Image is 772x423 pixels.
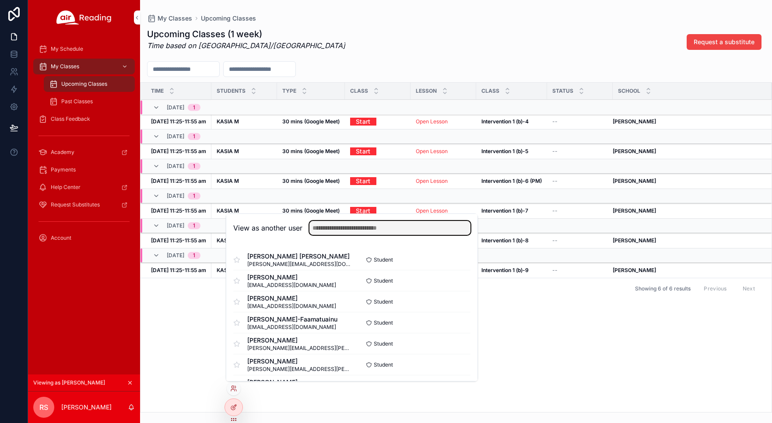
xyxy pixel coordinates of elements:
[217,178,239,184] strong: KASIA M
[282,148,340,155] a: 30 mins (Google Meet)
[167,104,184,111] span: [DATE]
[217,267,239,273] strong: KASIA M
[350,87,368,94] span: Class
[147,14,192,23] a: My Classes
[193,163,195,170] div: 1
[282,178,340,184] strong: 30 mins (Google Meet)
[201,14,256,23] a: Upcoming Classes
[350,174,376,188] a: Start
[350,147,405,155] a: Start
[552,148,558,155] span: --
[247,366,352,373] span: [PERSON_NAME][EMAIL_ADDRESS][PERSON_NAME][DOMAIN_NAME]
[374,340,393,347] span: Student
[481,207,528,214] strong: Intervention 1 (b)-7
[247,357,352,366] span: [PERSON_NAME]
[613,267,656,273] strong: [PERSON_NAME]
[481,148,542,155] a: Intervention 1 (b)-5
[33,179,135,195] a: Help Center
[247,252,352,261] span: [PERSON_NAME] [PERSON_NAME]
[350,177,405,185] a: Start
[217,267,272,274] a: KASIA M
[552,207,607,214] a: --
[193,133,195,140] div: 1
[694,38,754,46] span: Request a substitute
[618,87,640,94] span: School
[613,207,656,214] strong: [PERSON_NAME]
[481,118,529,125] strong: Intervention 1 (b)-4
[51,234,71,241] span: Account
[613,237,761,244] a: [PERSON_NAME]
[282,207,340,214] strong: 30 mins (Google Meet)
[39,402,48,413] span: RS
[481,178,542,184] strong: Intervention 1 (b)-6 (PM)
[552,87,573,94] span: Status
[350,144,376,158] a: Start
[151,178,206,185] a: [DATE] 11:25-11:55 am
[193,252,195,259] div: 1
[552,178,558,185] span: --
[247,273,336,282] span: [PERSON_NAME]
[613,207,761,214] a: [PERSON_NAME]
[51,115,90,122] span: Class Feedback
[217,148,272,155] a: KASIA M
[167,133,184,140] span: [DATE]
[552,148,607,155] a: --
[481,178,542,185] a: Intervention 1 (b)-6 (PM)
[282,178,340,185] a: 30 mins (Google Meet)
[33,230,135,246] a: Account
[56,10,112,24] img: App logo
[282,207,340,214] a: 30 mins (Google Meet)
[247,345,352,352] span: [PERSON_NAME][EMAIL_ADDRESS][PERSON_NAME][DOMAIN_NAME]
[193,104,195,111] div: 1
[167,252,184,259] span: [DATE]
[151,148,206,155] a: [DATE] 11:25-11:55 am
[481,148,528,154] strong: Intervention 1 (b)-5
[233,223,302,233] h2: View as another user
[350,207,405,215] a: Start
[613,118,761,125] a: [PERSON_NAME]
[350,115,376,128] a: Start
[217,178,272,185] a: KASIA M
[217,148,239,154] strong: KASIA M
[151,267,206,273] strong: [DATE] 11:25-11:55 am
[687,34,761,50] button: Request a substitute
[28,35,140,257] div: scrollable content
[481,87,499,94] span: Class
[635,285,691,292] span: Showing 6 of 6 results
[151,207,206,214] a: [DATE] 11:25-11:55 am
[416,118,448,125] a: Open Lesson
[147,41,345,50] em: Time based on [GEOGRAPHIC_DATA]/[GEOGRAPHIC_DATA]
[217,207,239,214] strong: KASIA M
[167,163,184,170] span: [DATE]
[61,403,112,412] p: [PERSON_NAME]
[481,267,542,274] a: Intervention 1 (b)-9
[481,207,542,214] a: Intervention 1 (b)-7
[282,87,296,94] span: Type
[167,222,184,229] span: [DATE]
[552,267,607,274] a: --
[151,237,206,244] a: [DATE] 11:25-11:55 am
[247,315,337,324] span: [PERSON_NAME]-Faamatuainu
[51,63,79,70] span: My Classes
[416,148,448,154] a: Open Lesson
[416,148,471,155] a: Open Lesson
[416,207,471,214] a: Open Lesson
[51,45,83,52] span: My Schedule
[33,379,105,386] span: Viewing as [PERSON_NAME]
[552,237,558,244] span: --
[416,178,448,184] a: Open Lesson
[167,192,184,199] span: [DATE]
[151,87,164,94] span: Time
[613,267,761,274] a: [PERSON_NAME]
[33,144,135,160] a: Academy
[217,207,272,214] a: KASIA M
[374,256,393,263] span: Student
[217,237,272,244] a: KASIA M
[151,118,206,125] strong: [DATE] 11:25-11:55 am
[552,237,607,244] a: --
[44,94,135,109] a: Past Classes
[51,149,74,156] span: Academy
[193,222,195,229] div: 1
